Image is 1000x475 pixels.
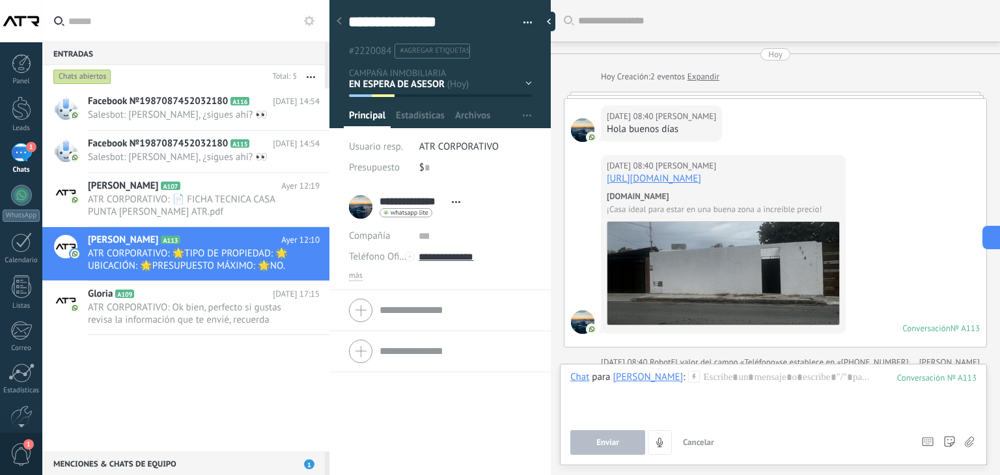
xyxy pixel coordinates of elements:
span: Robert Barreto [656,110,716,123]
span: 1 [23,439,34,450]
div: Creación: [601,70,719,83]
span: Robert Barreto [571,118,594,142]
img: com.amocrm.amocrmwa.svg [70,195,79,204]
img: com.amocrm.amocrmwa.svg [70,249,79,258]
span: Estadísticas [396,109,445,128]
div: Estadísticas [3,387,40,395]
div: № A113 [951,323,980,334]
span: 1 [26,142,36,152]
span: 1 [304,459,314,469]
span: Archivos [455,109,490,128]
div: Listas [3,302,40,310]
img: com.amocrm.amocrmwa.svg [70,303,79,312]
span: Cancelar [683,437,714,448]
div: Hoy [768,48,783,61]
span: Salesbot: [PERSON_NAME], ¿sigues ahí? 👀 [88,151,295,163]
span: Salesbot: [PERSON_NAME], ¿sigues ahí? 👀 [88,109,295,121]
span: ATR CORPORATIVO [419,141,499,153]
span: A115 [230,139,249,148]
div: Robert Barreto [613,371,683,383]
span: [PERSON_NAME] [88,234,158,247]
div: Usuario resp. [349,137,410,157]
div: Menciones & Chats de equipo [42,452,325,475]
span: [DATE] 14:54 [273,137,320,150]
span: [PERSON_NAME] [88,180,158,193]
span: [DATE] 17:15 [273,288,320,301]
img: com.amocrm.amocrmwa.svg [587,133,596,142]
div: Hoy [601,70,617,83]
a: [PERSON_NAME] [919,356,980,369]
span: ATR CORPORATIVO: 🌟TIPO DE PROPIEDAD: 🌟UBICACIÓN: 🌟PRESUPUESTO MÁXIMO: 🌟NO. DE HABITACIONES: 🌟AMUE... [88,247,295,272]
a: Gloria A109 [DATE] 17:15 ATR CORPORATIVO: Ok bien, perfecto si gustas revisa la información que t... [42,281,329,334]
a: Expandir [687,70,719,83]
span: Usuario resp. [349,141,403,153]
span: ATR CORPORATIVO: 📄 FICHA TECNICA CASA PUNTA [PERSON_NAME] ATR.pdf [88,193,295,218]
span: A109 [115,290,134,298]
span: más [349,271,363,281]
span: ¡Casa ideal para estar en una buena zona a increíble precio! [607,203,840,216]
span: #agregar etiquetas [400,46,469,55]
span: Presupuesto [349,161,400,174]
div: [DATE] 08:40 [607,110,656,123]
span: Robert Barreto [656,159,716,172]
div: Conversación [902,323,951,334]
a: [PERSON_NAME] A107 Ayer 12:19 ATR CORPORATIVO: 📄 FICHA TECNICA CASA PUNTA [PERSON_NAME] ATR.pdf [42,173,329,226]
div: 113 [897,372,977,383]
img: com.amocrm.amocrmwa.svg [70,111,79,120]
div: Total: 5 [268,70,297,83]
img: com.amocrm.amocrmwa.svg [70,153,79,162]
div: Chats [3,166,40,174]
div: Ocultar [542,12,555,31]
div: $ [419,157,532,178]
button: Cancelar [678,430,719,455]
span: ATR CORPORATIVO: Ok bien, perfecto si gustas revisa la información que te envié, recuerda también... [88,301,295,326]
span: A116 [230,97,249,105]
span: Principal [349,109,385,128]
a: [PERSON_NAME] A113 Ayer 12:10 ATR CORPORATIVO: 🌟TIPO DE PROPIEDAD: 🌟UBICACIÓN: 🌟PRESUPUESTO MÁXIM... [42,227,329,280]
a: Facebook №1987087452032180 A115 [DATE] 14:54 Salesbot: [PERSON_NAME], ¿sigues ahí? 👀 [42,131,329,172]
span: Robert Barreto [571,310,594,334]
span: 2 eventos [650,70,685,83]
span: Facebook №1987087452032180 [88,137,228,150]
span: Teléfono Oficina [349,251,417,263]
div: Chats abiertos [53,69,111,85]
button: Enviar [570,430,645,455]
span: Gloria [88,288,113,301]
img: com.amocrm.amocrmwa.svg [587,325,596,334]
span: [DATE] 14:54 [273,95,320,108]
button: Teléfono Oficina [349,247,409,267]
div: WhatsApp [3,210,40,222]
div: Presupuesto [349,157,410,178]
span: El valor del campo «Teléfono» [671,356,779,369]
span: Enviar [596,438,619,447]
span: se establece en «[PHONE_NUMBER]» [779,356,913,369]
span: para [592,371,610,384]
a: [URL][DOMAIN_NAME] [607,172,701,185]
div: [DATE] 08:40 [607,159,656,172]
div: Compañía [349,226,409,247]
span: : [683,371,685,384]
button: Más [297,65,325,88]
div: Leads [3,124,40,133]
span: Ayer 12:19 [281,180,320,193]
span: whatsapp lite [391,210,428,216]
span: A107 [161,182,180,190]
span: Ayer 12:10 [281,234,320,247]
div: Hola buenos días [607,123,716,136]
a: Facebook №1987087452032180 A116 [DATE] 14:54 Salesbot: [PERSON_NAME], ¿sigues ahí? 👀 [42,88,329,130]
div: [DATE] 08:40 [601,356,650,369]
span: Robot [650,357,671,368]
div: Correo [3,344,40,353]
a: [DOMAIN_NAME] [607,191,669,202]
div: Calendario [3,256,40,265]
span: A113 [161,236,180,244]
span: Facebook №1987087452032180 [88,95,228,108]
div: Entradas [42,42,325,65]
span: #2220084 [349,45,391,57]
div: Panel [3,77,40,86]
